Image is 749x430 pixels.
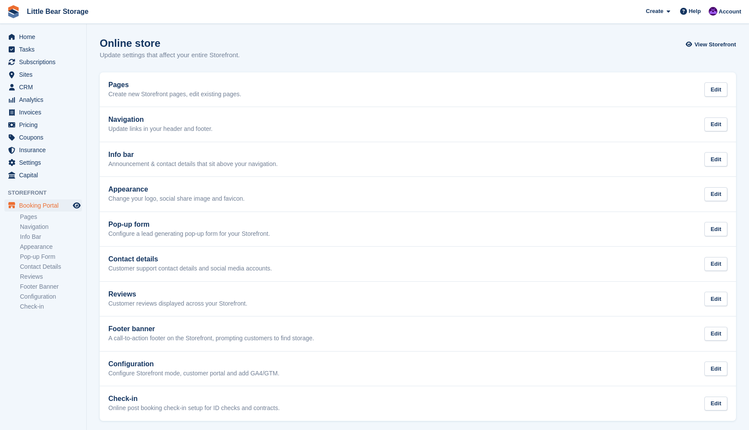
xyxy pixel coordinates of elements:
div: Edit [704,327,727,341]
div: Edit [704,222,727,236]
h1: Online store [100,37,240,49]
a: Reviews [20,273,82,281]
a: Contact details Customer support contact details and social media accounts. Edit [100,247,736,281]
img: stora-icon-8386f47178a22dfd0bd8f6a31ec36ba5ce8667c1dd55bd0f319d3a0aa187defe.svg [7,5,20,18]
div: Edit [704,187,727,202]
span: Tasks [19,43,71,55]
p: Customer support contact details and social media accounts. [108,265,272,273]
p: Online post booking check-in setup for ID checks and contracts. [108,404,280,412]
p: Configure a lead generating pop-up form for your Storefront. [108,230,270,238]
h2: Pop-up form [108,221,270,228]
h2: Navigation [108,116,213,124]
h2: Reviews [108,290,247,298]
div: Edit [704,117,727,132]
p: Announcement & contact details that sit above your navigation. [108,160,278,168]
span: Invoices [19,106,71,118]
a: Preview store [72,200,82,211]
a: menu [4,144,82,156]
h2: Check-in [108,395,280,403]
a: menu [4,81,82,93]
p: A call-to-action footer on the Storefront, prompting customers to find storage. [108,335,314,342]
p: Change your logo, social share image and favicon. [108,195,244,203]
span: Create [646,7,663,16]
a: Check-in Online post booking check-in setup for ID checks and contracts. Edit [100,386,736,421]
a: menu [4,119,82,131]
span: Analytics [19,94,71,106]
div: Edit [704,397,727,411]
a: Info bar Announcement & contact details that sit above your navigation. Edit [100,142,736,177]
span: Home [19,31,71,43]
a: menu [4,131,82,143]
a: Pages Create new Storefront pages, edit existing pages. Edit [100,72,736,107]
span: Sites [19,68,71,81]
a: menu [4,68,82,81]
a: menu [4,199,82,212]
img: Henry Hastings [709,7,717,16]
a: View Storefront [688,37,736,52]
h2: Pages [108,81,241,89]
a: Navigation [20,223,82,231]
p: Update links in your header and footer. [108,125,213,133]
span: CRM [19,81,71,93]
p: Update settings that affect your entire Storefront. [100,50,240,60]
div: Edit [704,257,727,271]
span: Account [719,7,741,16]
h2: Configuration [108,360,280,368]
p: Configure Storefront mode, customer portal and add GA4/GTM. [108,370,280,378]
a: menu [4,106,82,118]
div: Edit [704,82,727,97]
a: Pages [20,213,82,221]
a: Appearance Change your logo, social share image and favicon. Edit [100,177,736,212]
span: Help [689,7,701,16]
a: menu [4,43,82,55]
a: Little Bear Storage [23,4,92,19]
a: menu [4,156,82,169]
h2: Info bar [108,151,278,159]
span: Booking Portal [19,199,71,212]
a: Info Bar [20,233,82,241]
h2: Contact details [108,255,272,263]
a: Configuration Configure Storefront mode, customer portal and add GA4/GTM. Edit [100,352,736,386]
a: Navigation Update links in your header and footer. Edit [100,107,736,142]
span: Coupons [19,131,71,143]
a: Configuration [20,293,82,301]
a: menu [4,169,82,181]
a: Footer banner A call-to-action footer on the Storefront, prompting customers to find storage. Edit [100,316,736,351]
span: Subscriptions [19,56,71,68]
a: Contact Details [20,263,82,271]
span: Pricing [19,119,71,131]
p: Customer reviews displayed across your Storefront. [108,300,247,308]
a: Footer Banner [20,283,82,291]
span: Storefront [8,189,86,197]
div: Edit [704,362,727,376]
h2: Footer banner [108,325,314,333]
span: Capital [19,169,71,181]
span: View Storefront [694,40,736,49]
a: Pop-up form Configure a lead generating pop-up form for your Storefront. Edit [100,212,736,247]
a: Reviews Customer reviews displayed across your Storefront. Edit [100,282,736,316]
a: Pop-up Form [20,253,82,261]
a: Appearance [20,243,82,251]
p: Create new Storefront pages, edit existing pages. [108,91,241,98]
a: Check-in [20,303,82,311]
span: Settings [19,156,71,169]
a: menu [4,94,82,106]
div: Edit [704,292,727,306]
h2: Appearance [108,186,244,193]
a: menu [4,56,82,68]
a: menu [4,31,82,43]
div: Edit [704,152,727,166]
span: Insurance [19,144,71,156]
